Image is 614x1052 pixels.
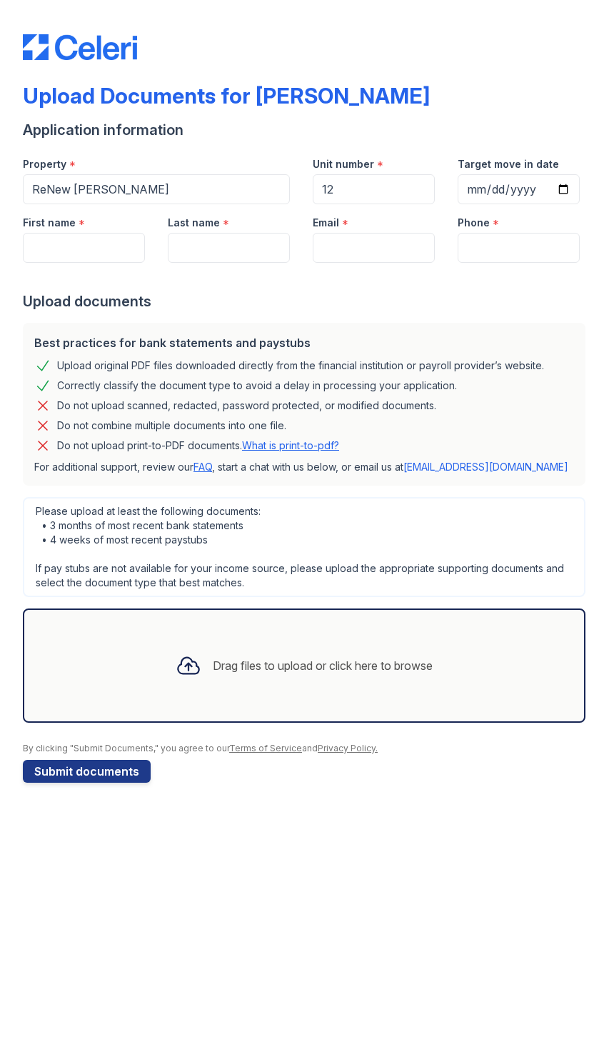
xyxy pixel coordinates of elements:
[23,34,137,60] img: CE_Logo_Blue-a8612792a0a2168367f1c8372b55b34899dd931a85d93a1a3d3e32e68fde9ad4.png
[193,461,212,473] a: FAQ
[34,460,574,474] p: For additional support, review our , start a chat with us below, or email us at
[57,357,544,374] div: Upload original PDF files downloaded directly from the financial institution or payroll provider’...
[242,439,339,451] a: What is print-to-pdf?
[57,417,286,434] div: Do not combine multiple documents into one file.
[23,83,430,109] div: Upload Documents for [PERSON_NAME]
[23,216,76,230] label: First name
[403,461,568,473] a: [EMAIL_ADDRESS][DOMAIN_NAME]
[313,157,374,171] label: Unit number
[168,216,220,230] label: Last name
[229,743,302,753] a: Terms of Service
[23,291,591,311] div: Upload documents
[318,743,378,753] a: Privacy Policy.
[57,377,457,394] div: Correctly classify the document type to avoid a delay in processing your application.
[57,439,339,453] p: Do not upload print-to-PDF documents.
[458,216,490,230] label: Phone
[313,216,339,230] label: Email
[34,334,574,351] div: Best practices for bank statements and paystubs
[23,157,66,171] label: Property
[23,120,591,140] div: Application information
[57,397,436,414] div: Do not upload scanned, redacted, password protected, or modified documents.
[213,657,433,674] div: Drag files to upload or click here to browse
[23,743,591,754] div: By clicking "Submit Documents," you agree to our and
[23,760,151,783] button: Submit documents
[23,497,585,597] div: Please upload at least the following documents: • 3 months of most recent bank statements • 4 wee...
[458,157,559,171] label: Target move in date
